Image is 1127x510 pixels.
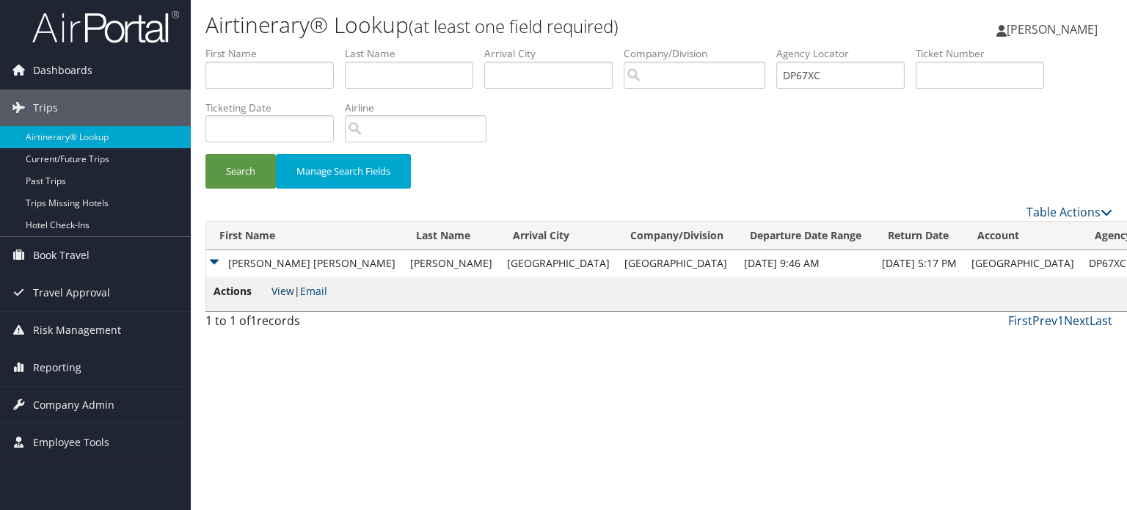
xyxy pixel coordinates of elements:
div: 1 to 1 of records [205,312,416,337]
td: [PERSON_NAME] [403,250,500,277]
label: Agency Locator [776,46,916,61]
td: [GEOGRAPHIC_DATA] [500,250,617,277]
a: Prev [1032,313,1057,329]
span: Book Travel [33,237,90,274]
label: Ticketing Date [205,101,345,115]
a: First [1008,313,1032,329]
span: [PERSON_NAME] [1007,21,1098,37]
h1: Airtinerary® Lookup [205,10,810,40]
th: Last Name: activate to sort column ascending [403,222,500,250]
span: Actions [214,283,269,299]
span: 1 [250,313,257,329]
label: Ticket Number [916,46,1055,61]
span: Reporting [33,349,81,386]
a: View [271,284,294,298]
a: Last [1090,313,1112,329]
span: Employee Tools [33,424,109,461]
label: First Name [205,46,345,61]
a: 1 [1057,313,1064,329]
span: Travel Approval [33,274,110,311]
td: [DATE] 5:17 PM [875,250,964,277]
td: [GEOGRAPHIC_DATA] [617,250,737,277]
span: Dashboards [33,52,92,89]
a: Table Actions [1026,204,1112,220]
button: Search [205,154,276,189]
label: Airline [345,101,497,115]
td: [GEOGRAPHIC_DATA] [964,250,1082,277]
label: Company/Division [624,46,776,61]
th: Account: activate to sort column ascending [964,222,1082,250]
a: Email [300,284,327,298]
a: [PERSON_NAME] [996,7,1112,51]
img: airportal-logo.png [32,10,179,44]
td: [PERSON_NAME] [PERSON_NAME] [206,250,403,277]
button: Manage Search Fields [276,154,411,189]
th: Departure Date Range: activate to sort column ascending [737,222,875,250]
span: | [271,284,327,298]
td: [DATE] 9:46 AM [737,250,875,277]
span: Company Admin [33,387,114,423]
span: Trips [33,90,58,126]
th: Return Date: activate to sort column ascending [875,222,964,250]
th: First Name: activate to sort column ascending [206,222,403,250]
label: Last Name [345,46,484,61]
a: Next [1064,313,1090,329]
th: Arrival City: activate to sort column ascending [500,222,617,250]
label: Arrival City [484,46,624,61]
small: (at least one field required) [409,14,619,38]
th: Company/Division [617,222,737,250]
span: Risk Management [33,312,121,349]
